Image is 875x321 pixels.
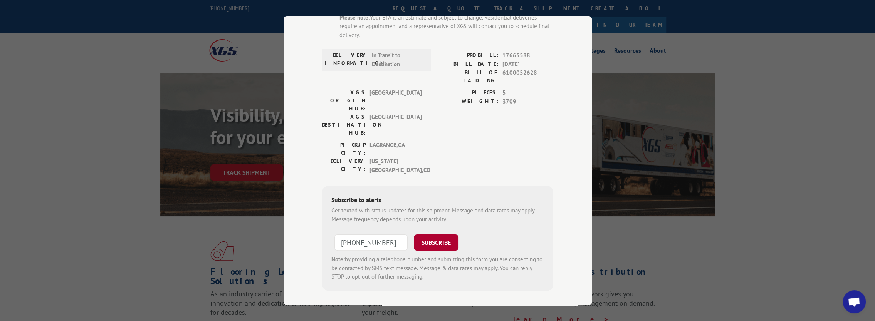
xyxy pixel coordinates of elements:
[502,69,553,85] span: 6100052628
[502,60,553,69] span: [DATE]
[331,255,544,281] div: by providing a telephone number and submitting this form you are consenting to be contacted by SM...
[331,195,544,206] div: Subscribe to alerts
[843,290,866,313] div: Open chat
[502,51,553,60] span: 17665588
[372,51,424,69] span: In Transit to Destination
[414,234,458,251] button: SUBSCRIBE
[369,157,422,174] span: [US_STATE][GEOGRAPHIC_DATA] , CO
[324,51,368,69] label: DELIVERY INFORMATION:
[322,89,366,113] label: XGS ORIGIN HUB:
[438,60,499,69] label: BILL DATE:
[334,234,408,251] input: Phone Number
[502,89,553,97] span: 5
[438,51,499,60] label: PROBILL:
[369,113,422,137] span: [GEOGRAPHIC_DATA]
[331,256,345,263] strong: Note:
[322,157,366,174] label: DELIVERY CITY:
[322,141,366,157] label: PICKUP CITY:
[339,13,553,39] div: Your ETA is an estimate and subject to change. Residential deliveries require an appointment and ...
[502,97,553,106] span: 3709
[369,89,422,113] span: [GEOGRAPHIC_DATA]
[339,13,370,21] strong: Please note:
[438,89,499,97] label: PIECES:
[322,113,366,137] label: XGS DESTINATION HUB:
[438,97,499,106] label: WEIGHT:
[331,206,544,224] div: Get texted with status updates for this shipment. Message and data rates may apply. Message frequ...
[369,141,422,157] span: LAGRANGE , GA
[438,69,499,85] label: BILL OF LADING:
